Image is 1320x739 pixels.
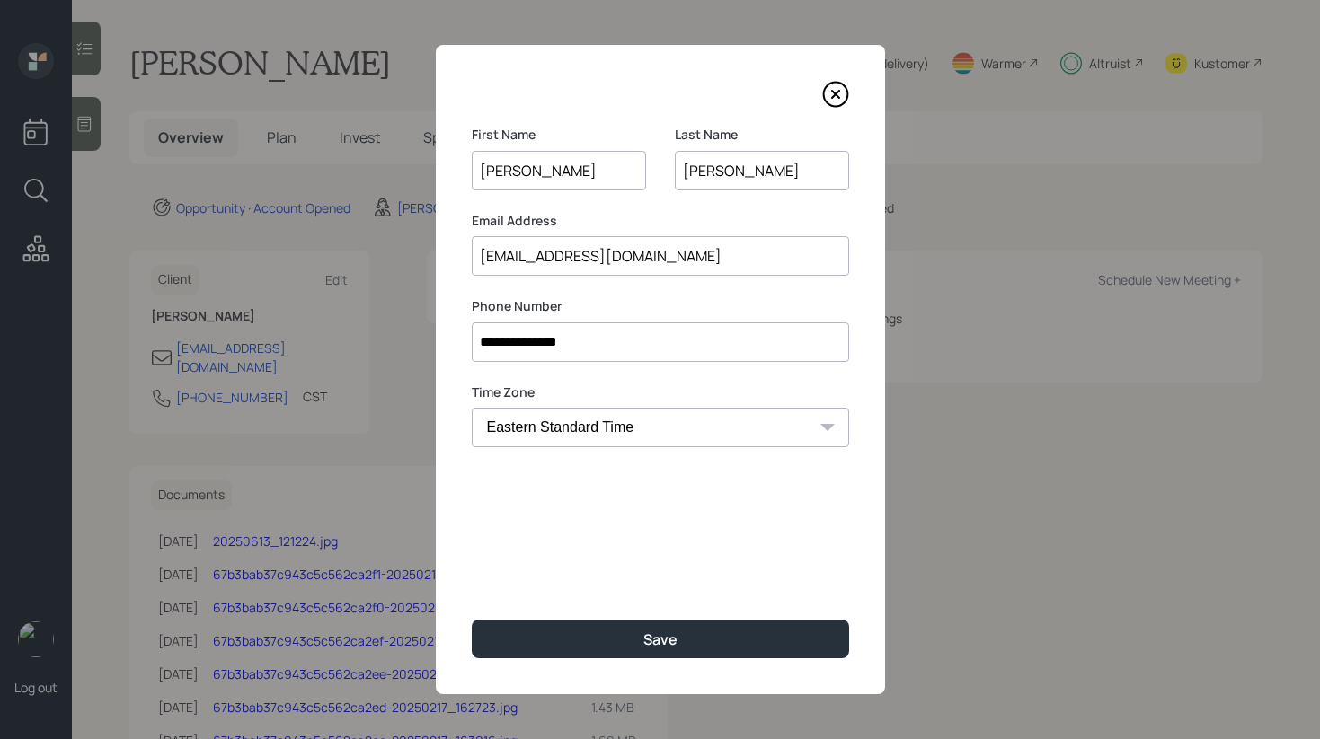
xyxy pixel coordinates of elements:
[472,212,849,230] label: Email Address
[472,126,646,144] label: First Name
[472,383,849,401] label: Time Zone
[472,620,849,658] button: Save
[675,126,849,144] label: Last Name
[472,297,849,315] label: Phone Number
[643,629,678,649] div: Save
